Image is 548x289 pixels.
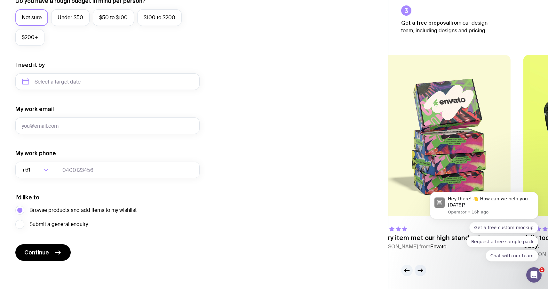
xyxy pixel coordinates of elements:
span: Submit a general enquiry [29,221,88,228]
input: Select a target date [15,73,200,90]
label: I need it by [15,61,45,69]
input: 0400123456 [56,162,200,178]
div: Search for option [15,162,56,178]
button: Continue [15,244,71,261]
span: +61 [22,162,32,178]
label: Under $50 [51,9,90,26]
span: Continue [24,249,49,256]
label: My work phone [15,149,56,157]
input: Search for option [32,162,42,178]
input: you@email.com [15,117,200,134]
label: $100 to $200 [137,9,182,26]
p: from our design team, including designs and pricing. [401,19,497,35]
label: I’d like to [15,194,39,201]
span: 1 [539,267,544,272]
iframe: Intercom live chat [526,267,542,283]
strong: Get a free proposal [401,20,450,26]
label: $50 to $100 [93,9,134,26]
iframe: Intercom notifications message [420,184,548,286]
span: Browse products and add items to my wishlist [29,206,137,214]
label: My work email [15,105,54,113]
label: $200+ [15,29,44,46]
label: Not sure [15,9,48,26]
